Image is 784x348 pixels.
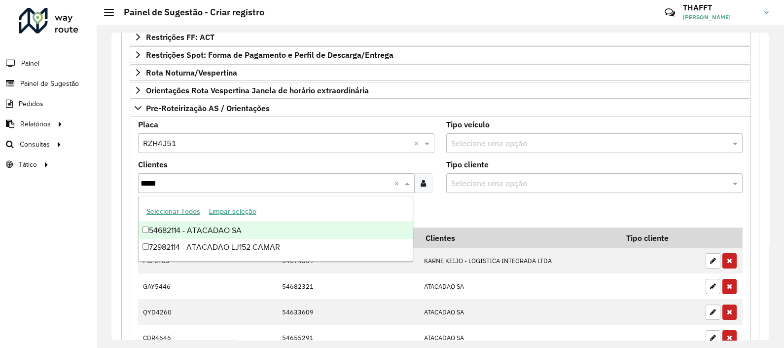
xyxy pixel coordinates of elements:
span: Tático [19,159,37,170]
div: 54682114 - ATACADAO SA [139,222,413,239]
span: Pre-Roteirização AS / Orientações [146,104,270,112]
button: Selecionar Todos [142,204,205,219]
span: Painel [21,58,39,69]
label: Clientes [138,158,168,170]
span: Painel de Sugestão [20,78,79,89]
span: Pedidos [19,99,43,109]
td: ATACADAO SA [419,299,619,325]
a: Restrições FF: ACT [130,29,751,45]
span: Relatórios [20,119,51,129]
div: 72982114 - ATACADAO LJ152 CAMAR [139,239,413,256]
a: Orientações Rota Vespertina Janela de horário extraordinária [130,82,751,99]
span: Rota Noturna/Vespertina [146,69,237,77]
label: Tipo cliente [446,158,489,170]
td: QYD4260 [138,299,194,325]
td: PCF0F63 [138,248,194,274]
h2: Painel de Sugestão - Criar registro [114,7,264,18]
th: Clientes [419,228,619,248]
span: Orientações Rota Vespertina Janela de horário extraordinária [146,86,369,94]
span: Consultas [20,139,50,150]
span: Restrições Spot: Forma de Pagamento e Perfil de Descarga/Entrega [146,51,393,59]
h3: THAFFT [683,3,757,12]
label: Tipo veículo [446,118,490,130]
span: Clear all [414,137,422,149]
td: GAY5446 [138,273,194,299]
a: Restrições Spot: Forma de Pagamento e Perfil de Descarga/Entrega [130,46,751,63]
ng-dropdown-panel: Options list [138,196,413,262]
a: Rota Noturna/Vespertina [130,64,751,81]
td: 54633609 [277,299,419,325]
a: Pre-Roteirização AS / Orientações [130,100,751,116]
span: Restrições FF: ACT [146,33,214,41]
th: Tipo cliente [619,228,701,248]
td: ATACADAO SA [419,273,619,299]
span: [PERSON_NAME] [683,13,757,22]
label: Placa [138,118,158,130]
span: Clear all [394,177,402,189]
td: 54682321 [277,273,419,299]
button: Limpar seleção [205,204,261,219]
a: Contato Rápido [659,2,680,23]
td: KARNE KEIJO - LOGISTICA INTEGRADA LTDA [419,248,619,274]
